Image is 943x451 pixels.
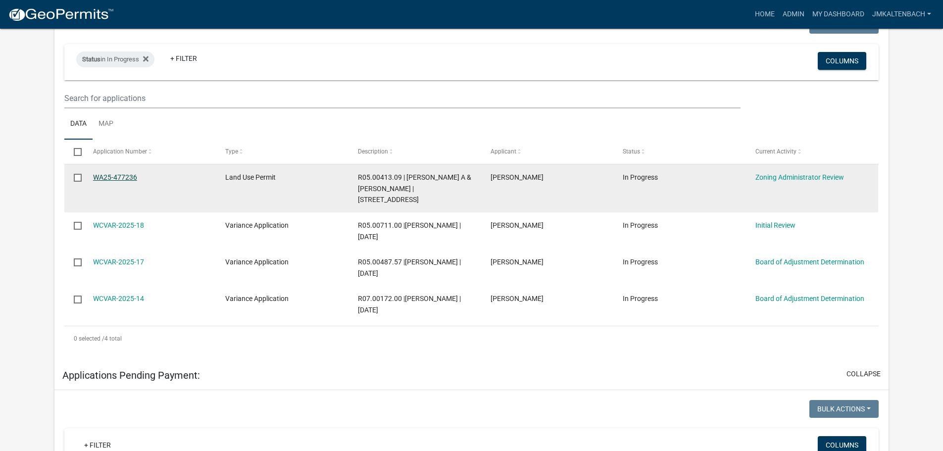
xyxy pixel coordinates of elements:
[358,258,461,277] span: R05.00487.57 |Matthew SKetchum | 08/15/2025
[751,5,779,24] a: Home
[216,140,348,163] datatable-header-cell: Type
[481,140,613,163] datatable-header-cell: Applicant
[623,221,658,229] span: In Progress
[93,148,147,155] span: Application Number
[491,173,544,181] span: Troy Heller
[84,140,216,163] datatable-header-cell: Application Number
[348,140,481,163] datatable-header-cell: Description
[779,5,808,24] a: Admin
[755,295,864,302] a: Board of Adjustment Determination
[162,50,205,67] a: + Filter
[623,173,658,181] span: In Progress
[64,140,83,163] datatable-header-cell: Select
[62,369,200,381] h5: Applications Pending Payment:
[755,148,796,155] span: Current Activity
[225,295,289,302] span: Variance Application
[623,295,658,302] span: In Progress
[54,6,889,361] div: collapse
[64,326,879,351] div: 4 total
[93,295,144,302] a: WCVAR-2025-14
[809,400,879,418] button: Bulk Actions
[76,51,154,67] div: in In Progress
[808,5,868,24] a: My Dashboard
[818,52,866,70] button: Columns
[613,140,746,163] datatable-header-cell: Status
[491,258,544,266] span: Matthew Ketchum
[358,173,471,204] span: R05.00413.09 | TROY A & STEPHANIE F HELLER | 12959 622ND ST
[491,221,544,229] span: Joseph Hines
[755,173,844,181] a: Zoning Administrator Review
[93,173,137,181] a: WA25-477236
[358,148,388,155] span: Description
[93,108,119,140] a: Map
[623,148,640,155] span: Status
[358,295,461,314] span: R07.00172.00 |Shawn Conrad | 06/13/2025
[64,108,93,140] a: Data
[225,148,238,155] span: Type
[746,140,879,163] datatable-header-cell: Current Activity
[868,5,935,24] a: jmkaltenbach
[755,221,795,229] a: Initial Review
[358,221,461,241] span: R05.00711.00 |Joseph Hines | 09/08/2025
[225,221,289,229] span: Variance Application
[491,295,544,302] span: Shawn Jacob Conrad
[623,258,658,266] span: In Progress
[74,335,104,342] span: 0 selected /
[225,173,276,181] span: Land Use Permit
[93,258,144,266] a: WCVAR-2025-17
[64,88,740,108] input: Search for applications
[82,55,100,63] span: Status
[491,148,516,155] span: Applicant
[93,221,144,229] a: WCVAR-2025-18
[846,369,881,379] button: collapse
[225,258,289,266] span: Variance Application
[755,258,864,266] a: Board of Adjustment Determination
